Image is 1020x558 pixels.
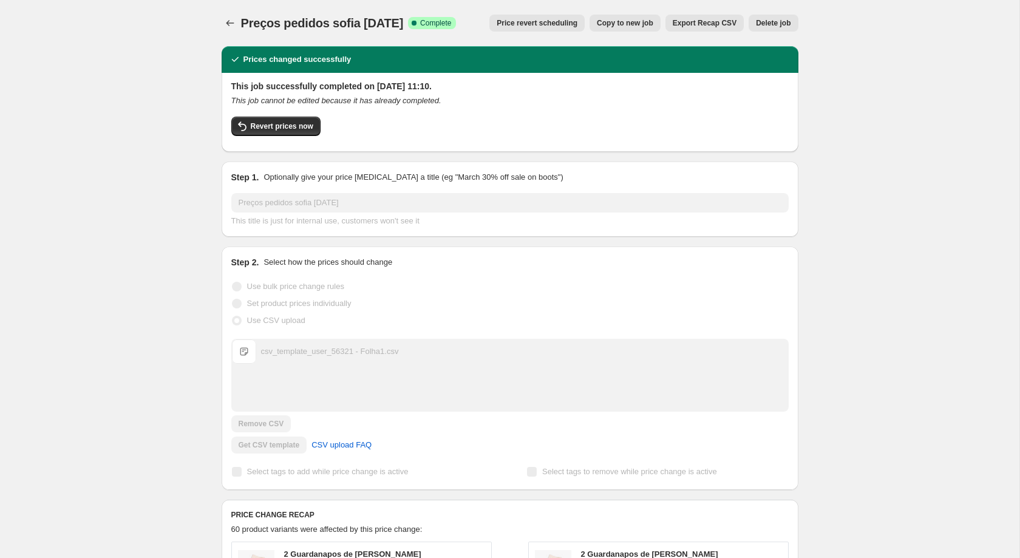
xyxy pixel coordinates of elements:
[597,18,653,28] span: Copy to new job
[673,18,736,28] span: Export Recap CSV
[263,256,392,268] p: Select how the prices should change
[261,345,399,358] div: csv_template_user_56321 - Folha1.csv
[241,16,404,30] span: Preços pedidos sofia [DATE]
[665,15,744,32] button: Export Recap CSV
[231,256,259,268] h2: Step 2.
[749,15,798,32] button: Delete job
[231,216,420,225] span: This title is just for internal use, customers won't see it
[590,15,661,32] button: Copy to new job
[247,316,305,325] span: Use CSV upload
[311,439,372,451] span: CSV upload FAQ
[243,53,352,66] h2: Prices changed successfully
[231,117,321,136] button: Revert prices now
[231,96,441,105] i: This job cannot be edited because it has already completed.
[489,15,585,32] button: Price revert scheduling
[304,435,379,455] a: CSV upload FAQ
[756,18,790,28] span: Delete job
[247,282,344,291] span: Use bulk price change rules
[231,171,259,183] h2: Step 1.
[222,15,239,32] button: Price change jobs
[247,299,352,308] span: Set product prices individually
[247,467,409,476] span: Select tags to add while price change is active
[231,510,789,520] h6: PRICE CHANGE RECAP
[497,18,577,28] span: Price revert scheduling
[420,18,451,28] span: Complete
[231,193,789,213] input: 30% off holiday sale
[231,80,789,92] h2: This job successfully completed on [DATE] 11:10.
[251,121,313,131] span: Revert prices now
[231,525,423,534] span: 60 product variants were affected by this price change:
[542,467,717,476] span: Select tags to remove while price change is active
[263,171,563,183] p: Optionally give your price [MEDICAL_DATA] a title (eg "March 30% off sale on boots")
